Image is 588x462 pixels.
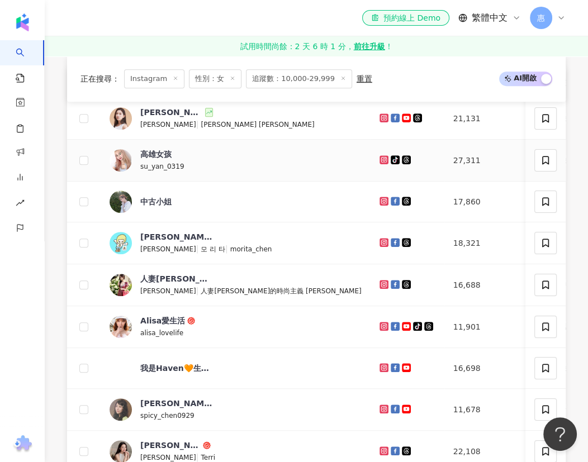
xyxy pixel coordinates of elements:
[230,245,272,253] span: morita_chen
[110,232,132,254] img: KOL Avatar
[110,149,362,172] a: KOL Avatar高雄女孩su_yan_0319
[140,412,195,420] span: spicy_chen0929
[140,363,213,374] div: 我是Haven🧡生活｜開箱
[189,69,241,88] span: 性別：女
[444,264,533,306] td: 16,688
[110,190,362,213] a: KOL Avatar中古小姐
[12,435,34,453] img: chrome extension
[362,10,449,26] a: 預約線上 Demo
[110,398,132,421] img: KOL Avatar
[110,357,362,379] a: KOL Avatar我是Haven🧡生活｜開箱
[140,196,172,207] div: 中古小姐
[110,107,132,130] img: KOL Avatar
[110,274,132,296] img: KOL Avatar
[140,231,213,242] div: [PERSON_NAME]
[201,121,314,128] span: [PERSON_NAME] [PERSON_NAME]
[444,98,533,140] td: 21,131
[16,40,38,84] a: search
[201,245,225,253] span: 모 리 타
[110,316,132,338] img: KOL Avatar
[201,287,361,295] span: 人妻[PERSON_NAME]的時尚主義 [PERSON_NAME]
[371,12,440,23] div: 預約線上 Demo
[444,140,533,182] td: 27,311
[353,41,385,52] strong: 前往升級
[124,69,184,88] span: Instagram
[140,107,203,118] div: [PERSON_NAME]
[444,348,533,389] td: 16,698
[196,244,201,253] span: |
[444,182,533,222] td: 17,860
[45,36,588,56] a: 試用時間尚餘：2 天 6 時 1 分，前往升級！
[140,149,172,160] div: 高雄女孩
[13,13,31,31] img: logo icon
[140,315,185,326] div: Alisa愛生活
[140,163,184,170] span: su_yan_0319
[140,398,213,409] div: [PERSON_NAME]
[110,231,362,255] a: KOL Avatar[PERSON_NAME][PERSON_NAME]|모 리 타|morita_chen
[444,389,533,431] td: 11,678
[472,12,508,24] span: 繁體中文
[140,273,213,284] div: 人妻[PERSON_NAME]
[537,12,545,24] span: 惠
[110,149,132,172] img: KOL Avatar
[110,190,132,213] img: KOL Avatar
[225,244,230,253] span: |
[201,454,215,461] span: Terri
[444,306,533,348] td: 11,901
[16,192,25,217] span: rise
[140,121,196,128] span: [PERSON_NAME]
[357,74,372,83] div: 重置
[110,273,362,297] a: KOL Avatar人妻[PERSON_NAME][PERSON_NAME]|人妻[PERSON_NAME]的時尚主義 [PERSON_NAME]
[140,329,183,337] span: alisa_lovelife
[140,287,196,295] span: [PERSON_NAME]
[196,120,201,128] span: |
[110,315,362,339] a: KOL AvatarAlisa愛生活alisa_lovelife
[246,69,352,88] span: 追蹤數：10,000-29,999
[140,440,201,451] div: [PERSON_NAME]
[196,453,201,461] span: |
[140,454,196,461] span: [PERSON_NAME]
[543,417,577,451] iframe: Help Scout Beacon - Open
[80,74,120,83] span: 正在搜尋 ：
[444,222,533,264] td: 18,321
[196,286,201,295] span: |
[110,107,362,130] a: KOL Avatar[PERSON_NAME][PERSON_NAME]|[PERSON_NAME] [PERSON_NAME]
[140,245,196,253] span: [PERSON_NAME]
[110,357,132,379] img: KOL Avatar
[110,398,362,421] a: KOL Avatar[PERSON_NAME]spicy_chen0929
